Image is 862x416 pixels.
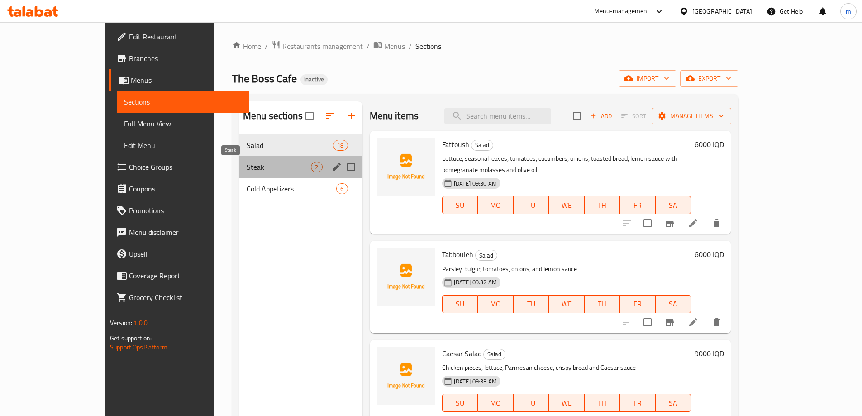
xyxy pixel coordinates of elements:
a: Edit Restaurant [109,26,249,48]
button: SU [442,394,478,412]
p: Parsley, bulgur, tomatoes, onions, and lemon sauce [442,263,691,275]
a: Choice Groups [109,156,249,178]
div: items [333,140,348,151]
a: Menus [109,69,249,91]
div: Salad [247,140,333,151]
span: Salad [471,140,493,150]
span: [DATE] 09:32 AM [450,278,500,287]
span: Add [589,111,613,121]
button: FR [620,295,656,313]
a: Promotions [109,200,249,221]
li: / [367,41,370,52]
span: Menus [131,75,242,86]
span: TH [588,297,617,311]
span: The Boss Cafe [232,68,297,89]
span: Steak [247,162,311,172]
a: Menu disclaimer [109,221,249,243]
span: FR [624,199,652,212]
a: Full Menu View [117,113,249,134]
span: Edit Menu [124,140,242,151]
span: Select all sections [300,106,319,125]
a: Edit menu item [688,218,699,229]
span: TU [517,199,546,212]
button: FR [620,394,656,412]
span: TH [588,397,617,410]
span: Add item [586,109,615,123]
span: Fattoush [442,138,469,151]
button: export [680,70,738,87]
button: delete [706,212,728,234]
a: Restaurants management [271,40,363,52]
div: items [311,162,322,172]
a: Edit Menu [117,134,249,156]
span: Select section [567,106,586,125]
div: Salad [475,250,497,261]
button: Branch-specific-item [659,311,681,333]
button: WE [549,394,585,412]
span: FR [624,397,652,410]
span: 18 [333,141,347,150]
button: SA [656,196,691,214]
span: Manage items [659,110,724,122]
span: Version: [110,317,132,329]
a: Upsell [109,243,249,265]
span: WE [552,297,581,311]
span: Choice Groups [129,162,242,172]
span: m [846,6,851,16]
span: SU [446,297,474,311]
span: 6 [337,185,347,193]
span: SA [659,397,688,410]
img: Caesar Salad [377,347,435,405]
span: TU [517,297,546,311]
h6: 9000 IQD [695,347,724,360]
a: Branches [109,48,249,69]
span: TU [517,397,546,410]
span: Full Menu View [124,118,242,129]
div: Salad [483,349,505,360]
span: WE [552,397,581,410]
button: TU [514,196,549,214]
li: / [409,41,412,52]
span: Sections [415,41,441,52]
span: Inactive [300,76,328,83]
span: Branches [129,53,242,64]
button: delete [706,311,728,333]
span: Cold Appetizers [247,183,337,194]
span: export [687,73,731,84]
button: WE [549,196,585,214]
a: Coupons [109,178,249,200]
span: SA [659,297,688,311]
span: SA [659,199,688,212]
span: Promotions [129,205,242,216]
span: Grocery Checklist [129,292,242,303]
span: TH [588,199,617,212]
span: Edit Restaurant [129,31,242,42]
span: WE [552,199,581,212]
button: TH [585,196,620,214]
span: MO [481,297,510,311]
button: import [619,70,676,87]
span: Salad [476,250,497,261]
h2: Menu items [370,109,419,123]
span: Upsell [129,249,242,259]
h6: 6000 IQD [695,248,724,261]
a: Support.OpsPlatform [110,341,167,353]
span: Get support on: [110,332,152,344]
span: [DATE] 09:33 AM [450,377,500,386]
span: SU [446,397,474,410]
button: Add section [341,105,362,127]
button: MO [478,196,514,214]
p: Lettuce, seasonal leaves, tomatoes, cucumbers, onions, toasted bread, lemon sauce with pomegranat... [442,153,691,176]
button: Add [586,109,615,123]
a: Coverage Report [109,265,249,287]
a: Edit menu item [688,317,699,328]
div: items [336,183,348,194]
button: Manage items [652,108,731,124]
span: Coverage Report [129,270,242,281]
span: Menus [384,41,405,52]
img: Tabbouleh [377,248,435,306]
button: Branch-specific-item [659,212,681,234]
img: Fattoush [377,138,435,196]
span: Select to update [638,313,657,332]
